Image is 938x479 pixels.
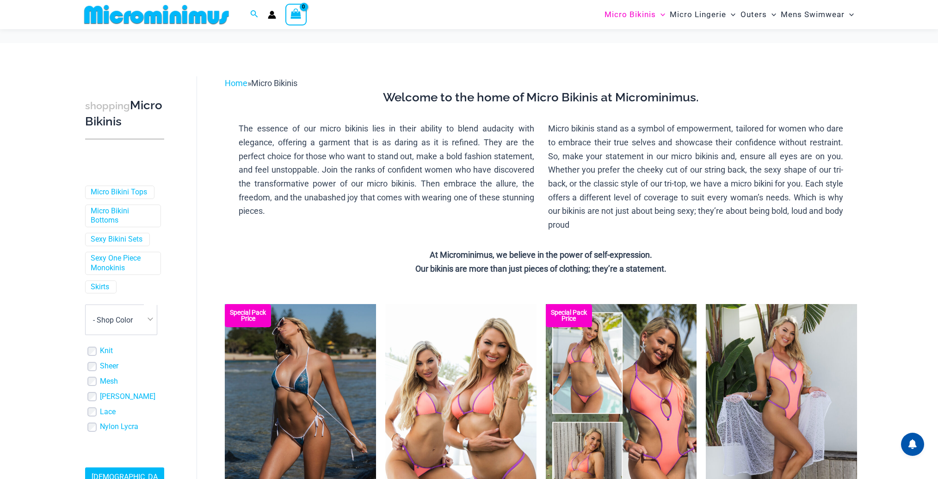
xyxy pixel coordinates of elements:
span: - Shop Color [86,305,157,335]
b: Special Pack Price [546,310,592,322]
span: Menu Toggle [656,3,665,26]
span: Micro Lingerie [670,3,726,26]
a: Sheer [100,361,118,371]
a: Sexy Bikini Sets [91,235,142,244]
span: » [225,78,297,88]
a: OutersMenu ToggleMenu Toggle [738,3,778,26]
strong: Our bikinis are more than just pieces of clothing; they’re a statement. [415,264,666,274]
strong: At Microminimus, we believe in the power of self-expression. [430,250,652,260]
a: Micro LingerieMenu ToggleMenu Toggle [667,3,738,26]
span: Micro Bikinis [605,3,656,26]
span: Micro Bikinis [251,78,297,88]
span: - Shop Color [93,316,133,324]
a: Mesh [100,377,118,386]
a: Micro Bikini Tops [91,187,147,197]
h3: Welcome to the home of Micro Bikinis at Microminimus. [232,90,850,106]
a: View Shopping Cart, empty [285,4,307,25]
p: The essence of our micro bikinis lies in their ability to blend audacity with elegance, offering ... [239,122,534,218]
a: Nylon Lycra [100,422,138,432]
nav: Site Navigation [601,1,858,28]
a: Skirts [91,282,109,292]
span: Menu Toggle [845,3,854,26]
a: Home [225,78,247,88]
span: shopping [85,100,130,112]
span: Mens Swimwear [781,3,845,26]
img: MM SHOP LOGO FLAT [80,4,233,25]
span: Outers [741,3,767,26]
h3: Micro Bikinis [85,98,164,130]
a: Lace [100,407,116,417]
a: Knit [100,346,113,356]
b: Special Pack Price [225,310,271,322]
a: Sexy One Piece Monokinis [91,254,154,273]
a: Search icon link [250,9,259,20]
a: Mens SwimwearMenu ToggleMenu Toggle [778,3,856,26]
p: Micro bikinis stand as a symbol of empowerment, tailored for women who dare to embrace their true... [548,122,844,232]
a: Micro BikinisMenu ToggleMenu Toggle [602,3,667,26]
a: Account icon link [268,11,276,19]
a: Micro Bikini Bottoms [91,206,154,226]
span: Menu Toggle [726,3,735,26]
span: - Shop Color [85,305,157,335]
span: Menu Toggle [767,3,776,26]
a: [PERSON_NAME] [100,392,155,402]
